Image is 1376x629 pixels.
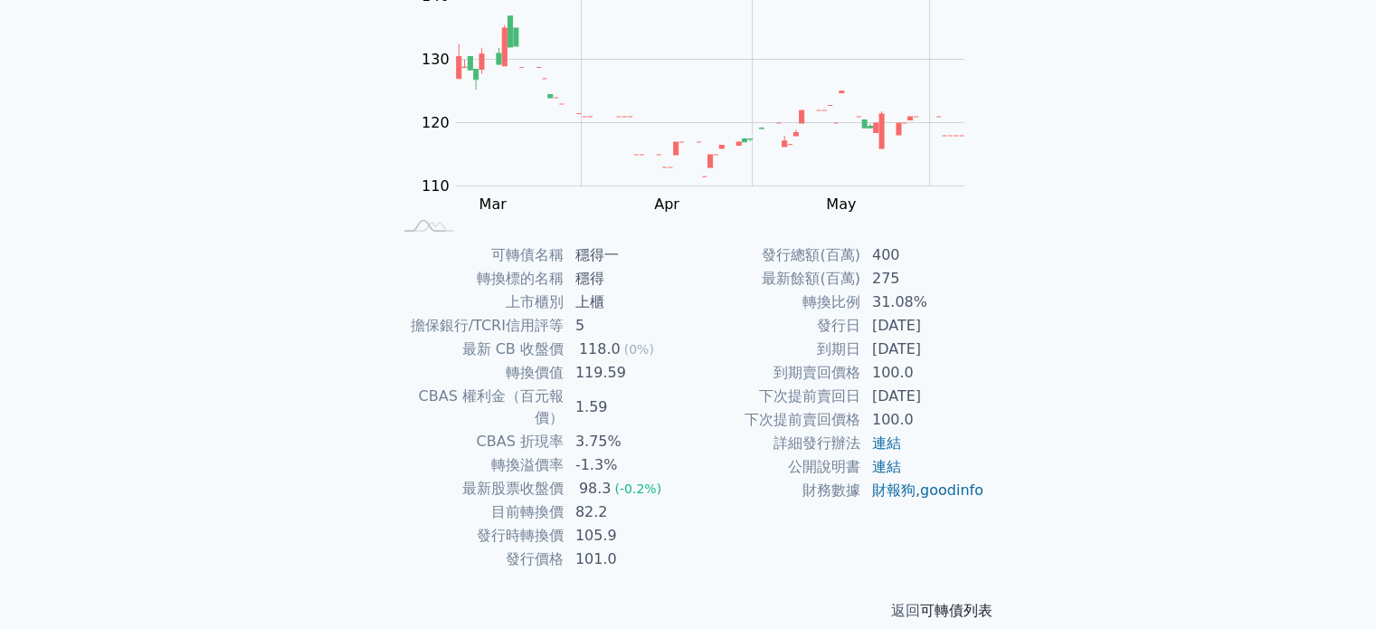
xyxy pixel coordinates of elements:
p: 返回 [370,600,1007,622]
div: 聊天小工具 [1286,542,1376,629]
td: 財務數據 [688,479,861,502]
td: 最新股票收盤價 [392,477,565,500]
td: 穩得一 [565,243,688,267]
td: , [861,479,985,502]
span: (-0.2%) [614,481,661,496]
span: (0%) [624,342,654,357]
td: 發行總額(百萬) [688,243,861,267]
td: 穩得 [565,267,688,291]
div: 118.0 [575,338,624,360]
td: 目前轉換價 [392,500,565,524]
td: 31.08% [861,291,985,314]
td: 可轉債名稱 [392,243,565,267]
td: 詳細發行辦法 [688,432,861,455]
td: 轉換標的名稱 [392,267,565,291]
td: 發行價格 [392,548,565,571]
td: 100.0 [861,361,985,385]
td: 下次提前賣回日 [688,385,861,408]
td: 5 [565,314,688,338]
tspan: 120 [422,114,450,131]
a: 財報狗 [872,481,916,499]
td: [DATE] [861,385,985,408]
td: 最新 CB 收盤價 [392,338,565,361]
td: 轉換溢價率 [392,453,565,477]
td: 101.0 [565,548,688,571]
iframe: Chat Widget [1286,542,1376,629]
td: [DATE] [861,314,985,338]
tspan: 130 [422,51,450,68]
a: 連結 [872,434,901,452]
td: 到期日 [688,338,861,361]
div: 98.3 [575,478,615,500]
td: 1.59 [565,385,688,430]
td: [DATE] [861,338,985,361]
td: 發行時轉換價 [392,524,565,548]
tspan: Apr [654,195,679,213]
td: 轉換比例 [688,291,861,314]
tspan: Mar [479,195,507,213]
td: 轉換價值 [392,361,565,385]
a: goodinfo [920,481,983,499]
tspan: May [826,195,856,213]
a: 可轉債列表 [920,602,992,619]
td: 到期賣回價格 [688,361,861,385]
td: 擔保銀行/TCRI信用評等 [392,314,565,338]
td: 82.2 [565,500,688,524]
td: 105.9 [565,524,688,548]
td: CBAS 折現率 [392,430,565,453]
td: 公開說明書 [688,455,861,479]
td: 275 [861,267,985,291]
td: 下次提前賣回價格 [688,408,861,432]
td: CBAS 權利金（百元報價） [392,385,565,430]
tspan: 110 [422,177,450,195]
td: 上市櫃別 [392,291,565,314]
td: 上櫃 [565,291,688,314]
td: 400 [861,243,985,267]
td: 3.75% [565,430,688,453]
td: 發行日 [688,314,861,338]
td: 最新餘額(百萬) [688,267,861,291]
a: 連結 [872,458,901,475]
td: -1.3% [565,453,688,477]
td: 119.59 [565,361,688,385]
td: 100.0 [861,408,985,432]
